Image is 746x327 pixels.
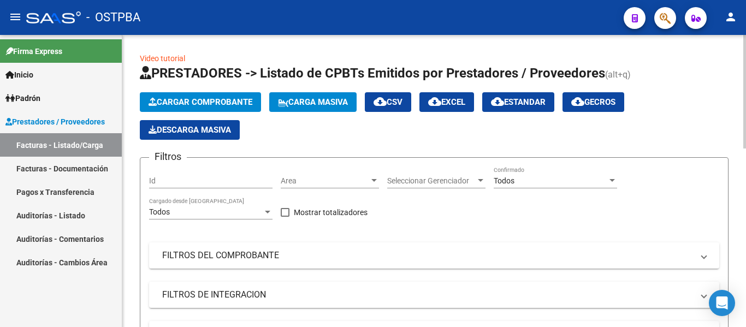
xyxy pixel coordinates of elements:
[491,97,546,107] span: Estandar
[281,176,369,186] span: Area
[605,69,631,80] span: (alt+q)
[709,290,735,316] div: Open Intercom Messenger
[482,92,554,112] button: Estandar
[365,92,411,112] button: CSV
[419,92,474,112] button: EXCEL
[149,207,170,216] span: Todos
[491,95,504,108] mat-icon: cloud_download
[294,206,368,219] span: Mostrar totalizadores
[428,95,441,108] mat-icon: cloud_download
[149,242,719,269] mat-expansion-panel-header: FILTROS DEL COMPROBANTE
[278,97,348,107] span: Carga Masiva
[269,92,357,112] button: Carga Masiva
[149,149,187,164] h3: Filtros
[5,116,105,128] span: Prestadores / Proveedores
[140,92,261,112] button: Cargar Comprobante
[162,289,693,301] mat-panel-title: FILTROS DE INTEGRACION
[149,282,719,308] mat-expansion-panel-header: FILTROS DE INTEGRACION
[140,66,605,81] span: PRESTADORES -> Listado de CPBTs Emitidos por Prestadores / Proveedores
[140,120,240,140] button: Descarga Masiva
[5,92,40,104] span: Padrón
[563,92,624,112] button: Gecros
[374,97,402,107] span: CSV
[86,5,140,29] span: - OSTPBA
[571,97,615,107] span: Gecros
[149,97,252,107] span: Cargar Comprobante
[494,176,514,185] span: Todos
[724,10,737,23] mat-icon: person
[387,176,476,186] span: Seleccionar Gerenciador
[149,125,231,135] span: Descarga Masiva
[5,69,33,81] span: Inicio
[9,10,22,23] mat-icon: menu
[374,95,387,108] mat-icon: cloud_download
[428,97,465,107] span: EXCEL
[140,54,185,63] a: Video tutorial
[162,249,693,261] mat-panel-title: FILTROS DEL COMPROBANTE
[140,120,240,140] app-download-masive: Descarga masiva de comprobantes (adjuntos)
[571,95,584,108] mat-icon: cloud_download
[5,45,62,57] span: Firma Express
